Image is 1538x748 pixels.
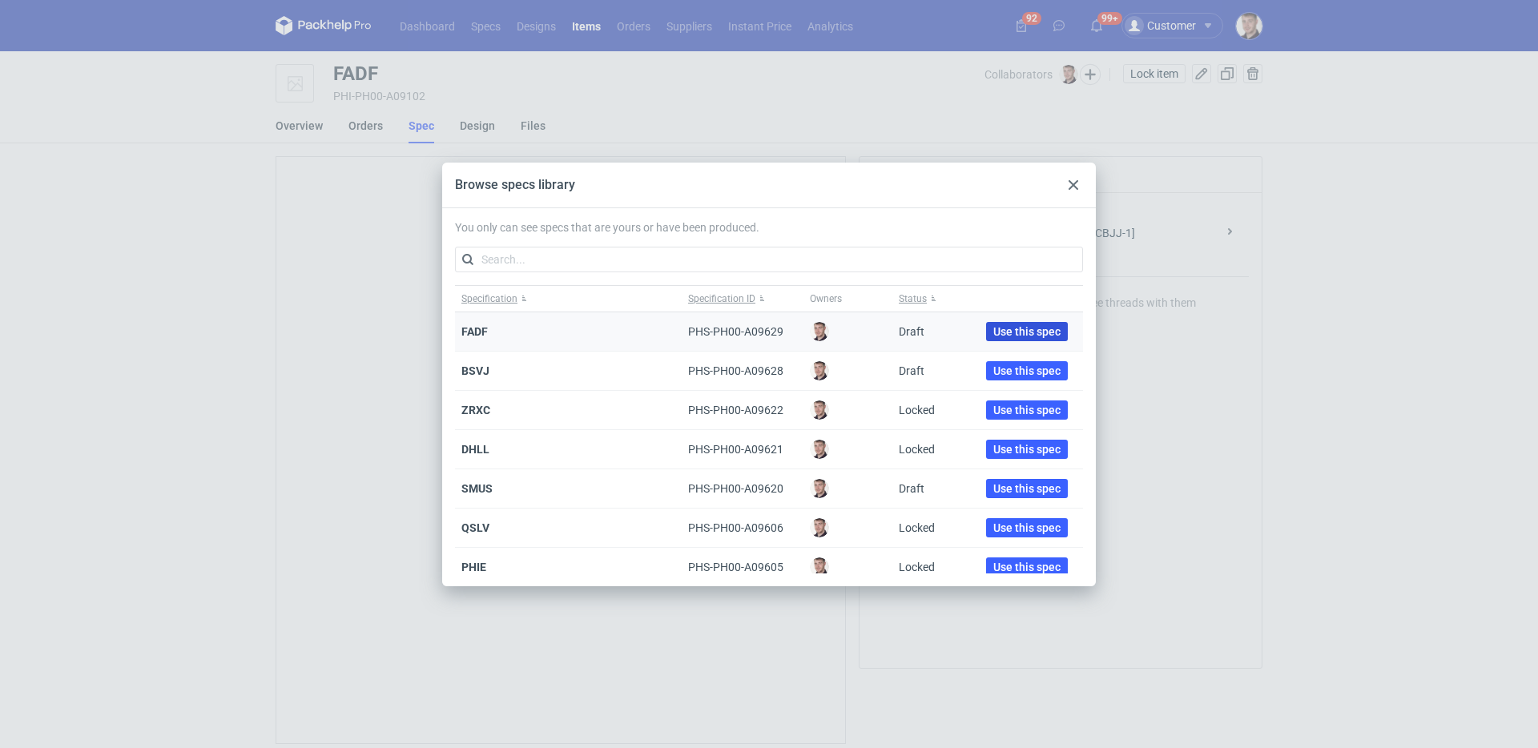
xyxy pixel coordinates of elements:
span: Use this spec [993,444,1061,455]
img: Maciej Sikora [810,518,829,537]
div: Draft [899,363,924,379]
div: PHS-PH00-A09620 [682,469,803,509]
span: Use this spec [993,561,1061,573]
div: PHS-PH00-A09606 [682,509,803,548]
span: DHLL [461,443,489,456]
div: PHS-PH00-A09622 [682,391,803,430]
span: Use this spec [993,404,1061,416]
img: Maciej Sikora [810,361,829,380]
span: FADF [461,325,488,338]
span: Status [899,292,927,305]
img: Maciej Sikora [810,479,829,498]
div: PHS-PH00-A09628 [682,352,803,391]
span: ZRXC [461,404,490,416]
div: PHS-PH00-A09629 [682,312,803,352]
button: Use this spec [986,518,1068,537]
img: Maciej Sikora [810,400,829,420]
div: QSLV [455,509,682,548]
div: Browse specs library [455,176,575,194]
button: Use this spec [986,557,1068,577]
div: Locked [899,559,935,575]
div: BSVJ [455,352,682,391]
button: Status [892,286,971,312]
img: Maciej Sikora [810,440,829,459]
span: BSVJ [461,364,489,377]
img: Maciej Sikora [810,322,829,341]
button: Specification ID [682,286,803,312]
div: PHS-PH00-A09621 [688,441,783,457]
div: DHLL [455,430,682,469]
div: PHS-PH00-A09605 [688,559,783,575]
div: PHS-PH00-A09622 [688,402,783,418]
div: PHS-PH00-A09628 [688,363,783,379]
div: PHS-PH00-A09605 [682,548,803,587]
button: Use this spec [986,479,1068,498]
div: ZRXC [455,391,682,430]
img: Maciej Sikora [810,557,829,577]
span: Use this spec [993,522,1061,533]
div: PHS-PH00-A09606 [688,520,783,536]
p: You only can see specs that are yours or have been produced. [455,221,1083,234]
span: Specification [461,292,517,305]
button: Use this spec [986,440,1068,459]
span: Use this spec [993,365,1061,376]
div: SMUS [455,469,682,509]
button: Use this spec [986,400,1068,420]
div: FADF [455,312,682,352]
span: Specification ID [688,292,755,305]
div: Locked [899,402,935,418]
span: Use this spec [993,326,1061,337]
span: SMUS [461,482,493,495]
span: QSLV [461,521,489,534]
div: Draft [899,481,924,497]
div: PHIE [455,548,682,587]
div: Locked [899,441,935,457]
button: Specification [455,286,682,312]
div: PHS-PH00-A09621 [682,430,803,469]
div: Draft [899,324,924,340]
div: PHS-PH00-A09629 [688,324,783,340]
div: PHS-PH00-A09620 [688,481,783,497]
span: Use this spec [993,483,1061,494]
input: Search... [455,247,1083,272]
div: Locked [899,520,935,536]
span: Owners [810,292,842,305]
button: Use this spec [986,322,1068,341]
span: PHIE [461,561,486,573]
button: Use this spec [986,361,1068,380]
